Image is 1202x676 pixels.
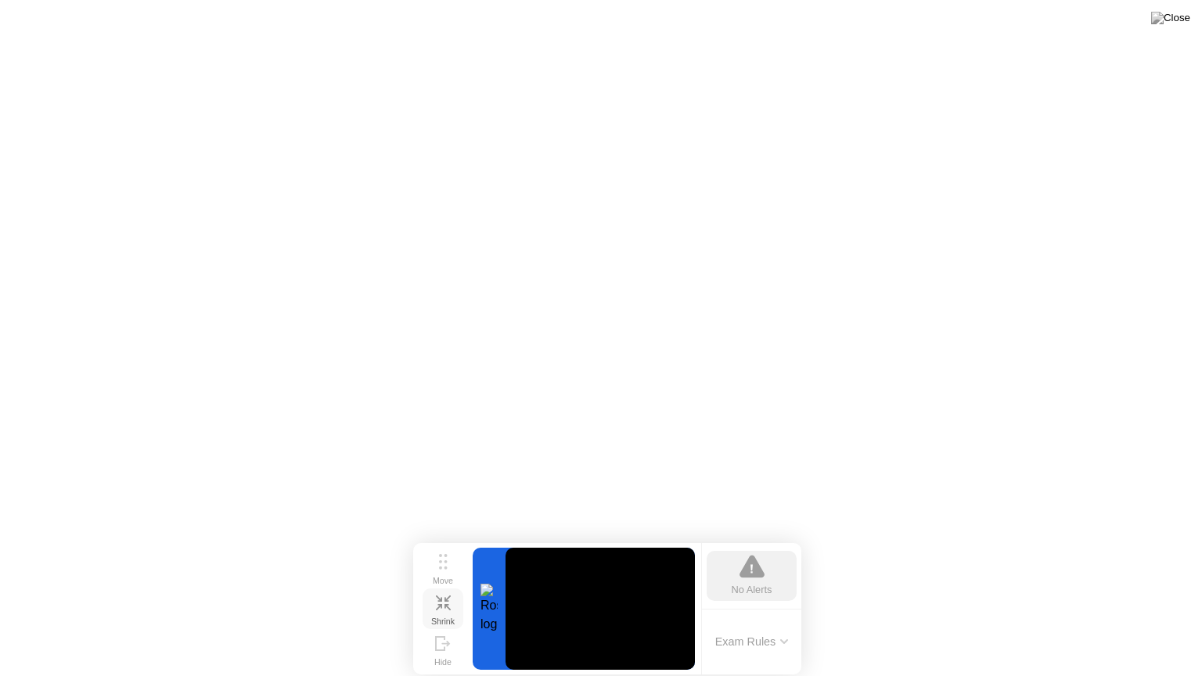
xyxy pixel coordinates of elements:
button: Move [423,548,463,588]
img: Close [1151,12,1190,24]
button: Exam Rules [711,635,794,649]
div: Move [433,576,453,585]
div: Shrink [431,617,455,626]
div: No Alerts [732,582,772,597]
div: Hide [434,657,452,667]
button: Shrink [423,588,463,629]
button: Hide [423,629,463,670]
